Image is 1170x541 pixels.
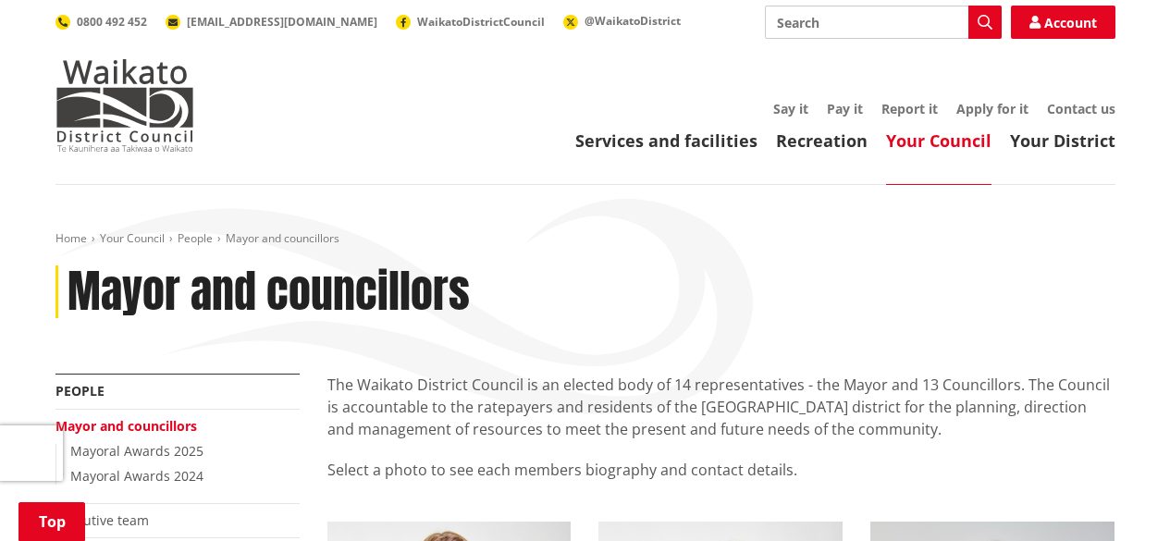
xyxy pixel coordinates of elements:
[55,382,105,400] a: People
[585,13,681,29] span: @WaikatoDistrict
[327,459,1115,503] p: Select a photo to see each members biography and contact details.
[563,13,681,29] a: @WaikatoDistrict
[773,100,808,117] a: Say it
[765,6,1002,39] input: Search input
[886,129,991,152] a: Your Council
[226,230,339,246] span: Mayor and councillors
[55,59,194,152] img: Waikato District Council - Te Kaunihera aa Takiwaa o Waikato
[77,14,147,30] span: 0800 492 452
[70,442,203,460] a: Mayoral Awards 2025
[575,129,757,152] a: Services and facilities
[776,129,868,152] a: Recreation
[417,14,545,30] span: WaikatoDistrictCouncil
[956,100,1028,117] a: Apply for it
[1011,6,1115,39] a: Account
[327,374,1115,440] p: The Waikato District Council is an elected body of 14 representatives - the Mayor and 13 Councill...
[55,14,147,30] a: 0800 492 452
[881,100,938,117] a: Report it
[178,230,213,246] a: People
[18,502,85,541] a: Top
[55,417,197,435] a: Mayor and councillors
[100,230,165,246] a: Your Council
[55,231,1115,247] nav: breadcrumb
[187,14,377,30] span: [EMAIL_ADDRESS][DOMAIN_NAME]
[68,265,470,319] h1: Mayor and councillors
[55,511,149,529] a: Executive team
[1010,129,1115,152] a: Your District
[70,467,203,485] a: Mayoral Awards 2024
[55,230,87,246] a: Home
[166,14,377,30] a: [EMAIL_ADDRESS][DOMAIN_NAME]
[396,14,545,30] a: WaikatoDistrictCouncil
[1047,100,1115,117] a: Contact us
[827,100,863,117] a: Pay it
